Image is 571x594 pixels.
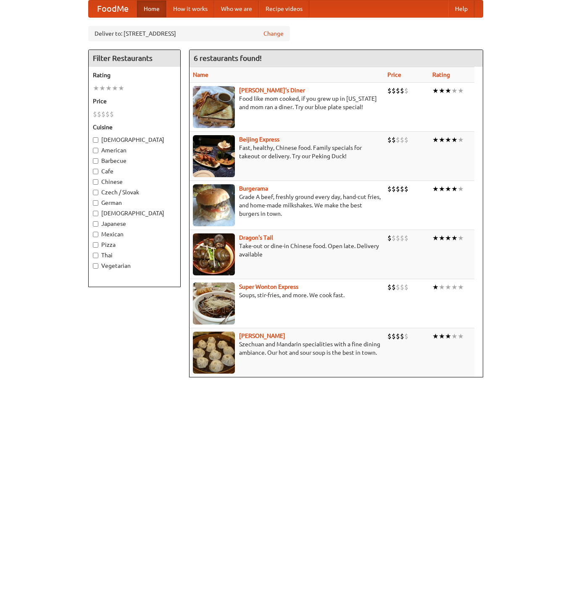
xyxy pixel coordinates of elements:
[193,193,381,218] p: Grade A beef, freshly ground every day, hand-cut fries, and home-made milkshakes. We make the bes...
[137,0,166,17] a: Home
[396,233,400,243] li: $
[400,135,404,144] li: $
[93,251,176,259] label: Thai
[110,110,114,119] li: $
[259,0,309,17] a: Recipe videos
[387,233,392,243] li: $
[458,135,464,144] li: ★
[445,233,451,243] li: ★
[166,0,214,17] a: How it works
[193,71,208,78] a: Name
[239,234,273,241] b: Dragon's Tail
[193,135,235,177] img: beijing.jpg
[239,136,279,143] a: Beijing Express
[451,332,458,341] li: ★
[404,135,408,144] li: $
[400,86,404,95] li: $
[239,332,285,339] a: [PERSON_NAME]
[93,97,176,105] h5: Price
[193,291,381,299] p: Soups, stir-fries, and more. We cook fast.
[193,332,235,374] img: shandong.jpg
[239,185,268,192] a: Burgerama
[93,199,176,207] label: German
[93,146,176,154] label: American
[400,184,404,194] li: $
[93,242,98,248] input: Pizza
[93,178,176,186] label: Chinese
[93,110,97,119] li: $
[93,158,98,164] input: Barbecue
[105,110,110,119] li: $
[93,263,98,269] input: Vegetarian
[263,29,284,38] a: Change
[458,86,464,95] li: ★
[89,50,180,67] h4: Filter Restaurants
[439,184,445,194] li: ★
[458,233,464,243] li: ★
[392,184,396,194] li: $
[101,110,105,119] li: $
[88,26,290,41] div: Deliver to: [STREET_ADDRESS]
[451,184,458,194] li: ★
[112,84,118,93] li: ★
[439,332,445,341] li: ★
[93,262,176,270] label: Vegetarian
[392,135,396,144] li: $
[404,283,408,292] li: $
[93,169,98,174] input: Cafe
[239,87,305,94] a: [PERSON_NAME]'s Diner
[432,86,439,95] li: ★
[458,184,464,194] li: ★
[451,135,458,144] li: ★
[400,283,404,292] li: $
[432,184,439,194] li: ★
[392,86,396,95] li: $
[445,86,451,95] li: ★
[404,233,408,243] li: $
[432,71,450,78] a: Rating
[93,84,99,93] li: ★
[396,332,400,341] li: $
[93,230,176,238] label: Mexican
[458,283,464,292] li: ★
[239,283,298,290] a: Super Wonton Express
[193,242,381,259] p: Take-out or dine-in Chinese food. Open late. Delivery available
[404,184,408,194] li: $
[93,221,98,227] input: Japanese
[439,283,445,292] li: ★
[93,209,176,217] label: [DEMOGRAPHIC_DATA]
[93,148,98,153] input: American
[118,84,124,93] li: ★
[445,184,451,194] li: ★
[445,283,451,292] li: ★
[214,0,259,17] a: Who we are
[392,332,396,341] li: $
[432,135,439,144] li: ★
[404,332,408,341] li: $
[451,283,458,292] li: ★
[93,220,176,228] label: Japanese
[93,211,98,216] input: [DEMOGRAPHIC_DATA]
[387,283,392,292] li: $
[396,283,400,292] li: $
[387,135,392,144] li: $
[439,233,445,243] li: ★
[193,184,235,226] img: burgerama.jpg
[93,200,98,206] input: German
[432,283,439,292] li: ★
[396,184,400,194] li: $
[404,86,408,95] li: $
[445,332,451,341] li: ★
[93,157,176,165] label: Barbecue
[448,0,474,17] a: Help
[392,283,396,292] li: $
[99,84,105,93] li: ★
[439,135,445,144] li: ★
[387,332,392,341] li: $
[400,233,404,243] li: $
[193,144,381,160] p: Fast, healthy, Chinese food. Family specials for takeout or delivery. Try our Peking Duck!
[93,167,176,175] label: Cafe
